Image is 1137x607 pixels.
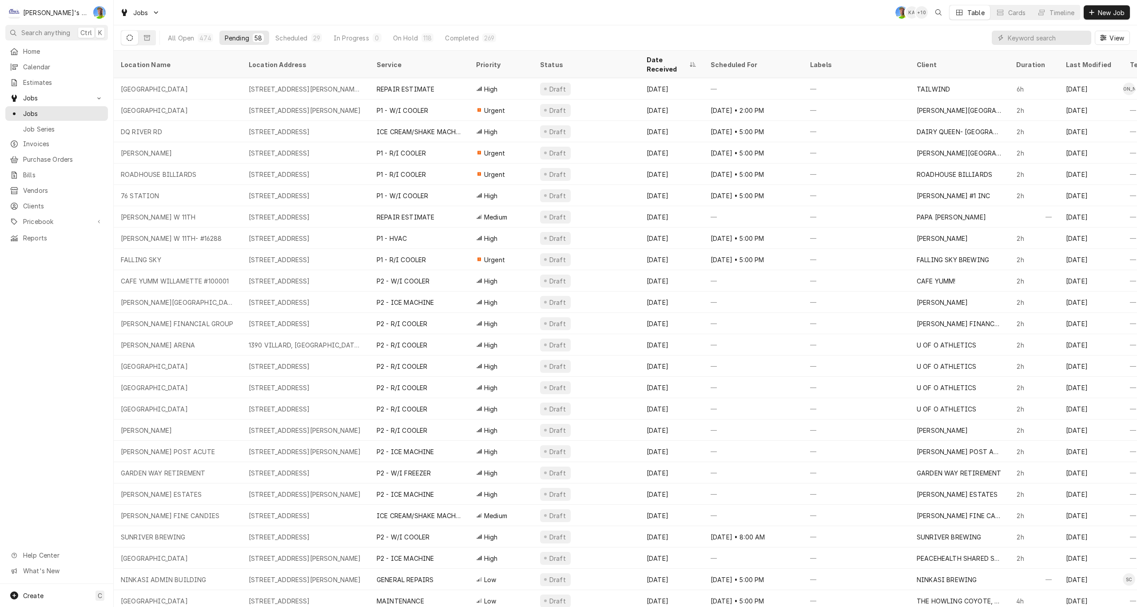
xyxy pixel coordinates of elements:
[803,185,910,206] div: —
[1059,313,1123,334] div: [DATE]
[711,60,794,69] div: Scheduled For
[23,170,103,180] span: Bills
[810,60,902,69] div: Labels
[548,234,567,243] div: Draft
[121,234,222,243] div: [PERSON_NAME] W 11TH- #16288
[121,170,196,179] div: ROADHOUSE BILLIARDS
[484,191,498,200] span: High
[704,270,803,292] div: —
[249,170,310,179] div: [STREET_ADDRESS]
[1059,292,1123,313] div: [DATE]
[548,148,567,158] div: Draft
[917,276,956,286] div: CAFE YUMM!
[121,148,172,158] div: [PERSON_NAME]
[917,447,1002,456] div: [PERSON_NAME] POST ACUTE
[548,127,567,136] div: Draft
[377,212,434,222] div: REPAIR ESTIMATE
[121,362,188,371] div: [GEOGRAPHIC_DATA]
[803,142,910,164] div: —
[915,6,928,19] div: 's Avatar
[334,33,369,43] div: In Progress
[917,234,968,243] div: [PERSON_NAME]
[1059,206,1123,228] div: [DATE]
[704,313,803,334] div: —
[1066,60,1114,69] div: Last Modified
[548,426,567,435] div: Draft
[1009,206,1059,228] div: —
[1009,292,1059,313] div: 2h
[704,228,803,249] div: [DATE] • 5:00 PM
[168,33,194,43] div: All Open
[1050,8,1074,17] div: Timeline
[704,355,803,377] div: —
[8,6,20,19] div: C
[803,270,910,292] div: —
[917,212,986,222] div: PAPA [PERSON_NAME]
[803,121,910,142] div: —
[1059,249,1123,270] div: [DATE]
[249,191,310,200] div: [STREET_ADDRESS]
[640,121,704,142] div: [DATE]
[377,298,434,307] div: P2 - ICE MACHINE
[548,404,567,414] div: Draft
[1059,185,1123,206] div: [DATE]
[917,404,977,414] div: U OF O ATHLETICS
[377,319,427,328] div: P2 - R/I COOLER
[803,377,910,398] div: —
[548,362,567,371] div: Draft
[93,6,106,19] div: GA
[5,75,108,90] a: Estimates
[640,462,704,483] div: [DATE]
[1009,270,1059,292] div: 2h
[640,313,704,334] div: [DATE]
[1108,33,1126,43] span: View
[1009,164,1059,185] div: 2h
[476,60,524,69] div: Priority
[249,148,310,158] div: [STREET_ADDRESS]
[548,255,567,264] div: Draft
[249,127,310,136] div: [STREET_ADDRESS]
[377,383,427,392] div: P2 - R/I COOLER
[275,33,307,43] div: Scheduled
[23,186,103,195] span: Vendors
[704,292,803,313] div: —
[1059,334,1123,355] div: [DATE]
[906,6,918,19] div: KA
[377,106,428,115] div: P1 - W/I COOLER
[1009,228,1059,249] div: 2h
[803,164,910,185] div: —
[1096,8,1126,17] span: New Job
[5,25,108,40] button: Search anythingCtrlK
[917,340,977,350] div: U OF O ATHLETICS
[1059,164,1123,185] div: [DATE]
[484,468,498,478] span: High
[640,441,704,462] div: [DATE]
[640,142,704,164] div: [DATE]
[484,106,505,115] span: Urgent
[1009,334,1059,355] div: 2h
[803,78,910,100] div: —
[484,362,498,371] span: High
[377,148,426,158] div: P1 - R/I COOLER
[917,362,977,371] div: U OF O ATHLETICS
[225,33,249,43] div: Pending
[5,60,108,74] a: Calendar
[133,8,148,17] span: Jobs
[548,212,567,222] div: Draft
[374,33,380,43] div: 0
[121,84,188,94] div: [GEOGRAPHIC_DATA]
[704,462,803,483] div: —
[1059,100,1123,121] div: [DATE]
[377,426,427,435] div: P2 - R/I COOLER
[1009,78,1059,100] div: 6h
[803,249,910,270] div: —
[931,5,946,20] button: Open search
[5,152,108,167] a: Purchase Orders
[704,441,803,462] div: —
[23,93,90,103] span: Jobs
[548,447,567,456] div: Draft
[895,6,908,19] div: Greg Austin's Avatar
[23,8,88,17] div: [PERSON_NAME]'s Refrigeration
[484,234,498,243] span: High
[249,362,310,371] div: [STREET_ADDRESS]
